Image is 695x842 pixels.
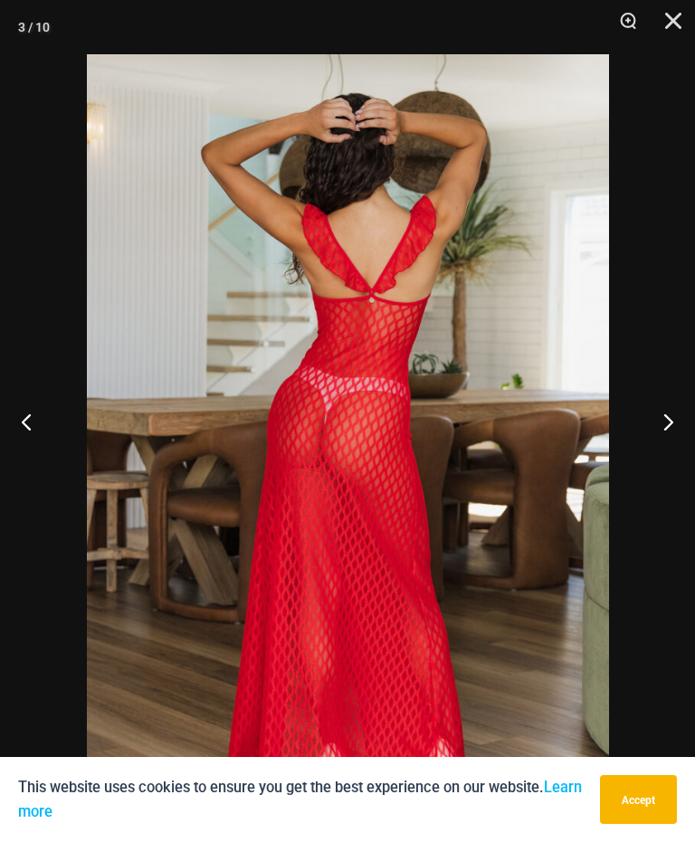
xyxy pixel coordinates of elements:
[18,775,586,824] p: This website uses cookies to ensure you get the best experience on our website.
[600,775,677,824] button: Accept
[18,14,50,41] div: 3 / 10
[627,376,695,467] button: Next
[18,779,582,820] a: Learn more
[87,54,609,837] img: Sometimes Red 587 Dress 04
